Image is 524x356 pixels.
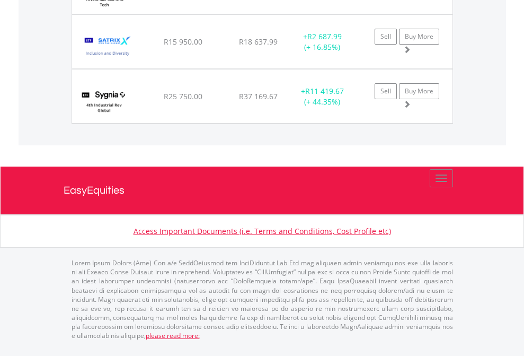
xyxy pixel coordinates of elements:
a: please read more: [146,331,200,340]
a: Buy More [399,83,439,99]
span: R37 169.67 [239,91,278,101]
span: R11 419.67 [305,86,344,96]
img: TFSA.STXID.png [77,28,138,66]
p: Lorem Ipsum Dolors (Ame) Con a/e SeddOeiusmod tem InciDiduntut Lab Etd mag aliquaen admin veniamq... [72,258,453,340]
span: R25 750.00 [164,91,202,101]
img: TFSA.SYG4IR.png [77,83,131,120]
a: Access Important Documents (i.e. Terms and Conditions, Cost Profile etc) [134,226,391,236]
a: Sell [375,83,397,99]
span: R15 950.00 [164,37,202,47]
a: EasyEquities [64,167,461,214]
div: + (+ 44.35%) [289,86,356,107]
div: + (+ 16.85%) [289,31,356,53]
span: R2 687.99 [307,31,342,41]
a: Buy More [399,29,439,45]
a: Sell [375,29,397,45]
span: R18 637.99 [239,37,278,47]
